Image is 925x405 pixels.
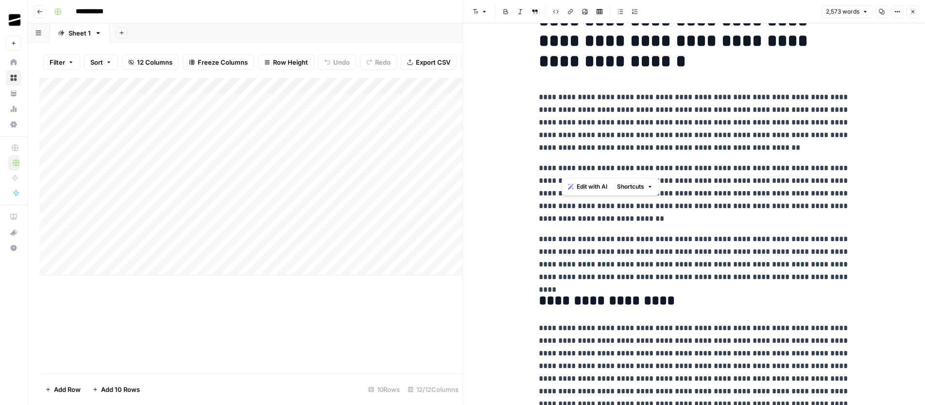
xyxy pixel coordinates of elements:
[84,54,118,70] button: Sort
[50,57,65,67] span: Filter
[43,54,80,70] button: Filter
[86,382,146,397] button: Add 10 Rows
[822,5,873,18] button: 2,573 words
[54,385,81,394] span: Add Row
[6,101,21,117] a: Usage
[198,57,248,67] span: Freeze Columns
[137,57,172,67] span: 12 Columns
[258,54,314,70] button: Row Height
[401,54,457,70] button: Export CSV
[6,11,23,29] img: OGM Logo
[564,180,611,193] button: Edit with AI
[183,54,254,70] button: Freeze Columns
[6,240,21,256] button: Help + Support
[273,57,308,67] span: Row Height
[416,57,450,67] span: Export CSV
[826,7,859,16] span: 2,573 words
[333,57,350,67] span: Undo
[613,180,657,193] button: Shortcuts
[122,54,179,70] button: 12 Columns
[577,182,607,191] span: Edit with AI
[69,28,91,38] div: Sheet 1
[617,182,644,191] span: Shortcuts
[90,57,103,67] span: Sort
[39,382,86,397] button: Add Row
[375,57,391,67] span: Redo
[6,86,21,101] a: Your Data
[6,209,21,225] a: AirOps Academy
[6,117,21,132] a: Settings
[6,54,21,70] a: Home
[360,54,397,70] button: Redo
[404,382,462,397] div: 12/12 Columns
[6,70,21,86] a: Browse
[318,54,356,70] button: Undo
[364,382,404,397] div: 10 Rows
[6,225,21,240] div: What's new?
[101,385,140,394] span: Add 10 Rows
[6,225,21,240] button: What's new?
[6,8,21,32] button: Workspace: OGM
[50,23,110,43] a: Sheet 1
